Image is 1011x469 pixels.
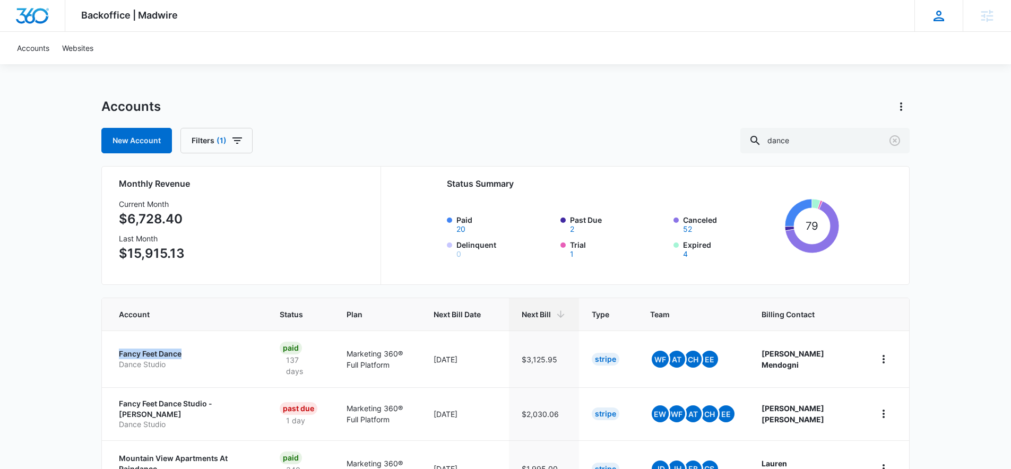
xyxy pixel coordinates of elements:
a: New Account [101,128,172,153]
span: CH [685,351,702,368]
td: $2,030.06 [509,387,579,440]
label: Paid [456,214,554,233]
h2: Monthly Revenue [119,177,368,190]
p: $6,728.40 [119,210,185,229]
div: Stripe [592,353,619,366]
span: Team [650,309,721,320]
p: Marketing 360® Full Platform [347,348,408,370]
input: Search [740,128,910,153]
a: Websites [56,32,100,64]
span: Next Bill [522,309,551,320]
span: ee [701,351,718,368]
p: Dance Studio [119,359,254,370]
span: EW [652,405,669,422]
span: Next Bill Date [434,309,481,320]
span: Billing Contact [762,309,850,320]
h2: Status Summary [447,177,839,190]
h1: Accounts [101,99,161,115]
p: 1 day [280,415,312,426]
p: Dance Studio [119,419,254,430]
p: Fancy Feet Dance Studio - [PERSON_NAME] [119,398,254,419]
label: Expired [683,239,781,258]
div: Paid [280,451,302,464]
button: Expired [683,250,688,258]
span: Backoffice | Madwire [81,10,178,21]
span: AT [668,351,685,368]
button: Trial [570,250,574,258]
label: Trial [570,239,668,258]
h3: Last Month [119,233,185,244]
a: Fancy Feet DanceDance Studio [119,349,254,369]
td: [DATE] [421,331,509,387]
span: CH [701,405,718,422]
div: Paid [280,342,302,354]
button: Actions [893,98,910,115]
button: Filters(1) [180,128,253,153]
button: home [875,351,892,368]
button: Canceled [683,225,692,233]
td: $3,125.95 [509,331,579,387]
p: Fancy Feet Dance [119,349,254,359]
div: Past Due [280,402,317,415]
span: (1) [217,137,227,144]
strong: [PERSON_NAME] Mendogni [762,349,824,369]
span: WF [668,405,685,422]
span: Status [280,309,306,320]
span: Account [119,309,239,320]
button: Clear [886,132,903,149]
p: Marketing 360® Full Platform [347,403,408,425]
strong: [PERSON_NAME] [PERSON_NAME] [762,404,824,424]
a: Accounts [11,32,56,64]
label: Delinquent [456,239,554,258]
tspan: 79 [805,219,818,232]
a: Fancy Feet Dance Studio - [PERSON_NAME]Dance Studio [119,398,254,430]
button: Past Due [570,225,574,233]
h3: Current Month [119,198,185,210]
button: home [875,405,892,422]
div: Stripe [592,407,619,420]
button: Paid [456,225,465,233]
td: [DATE] [421,387,509,440]
span: AT [685,405,702,422]
p: $15,915.13 [119,244,185,263]
p: 137 days [280,354,322,377]
label: Canceled [683,214,781,233]
span: Plan [347,309,408,320]
span: WF [652,351,669,368]
label: Past Due [570,214,668,233]
span: Type [592,309,609,320]
span: ee [718,405,735,422]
